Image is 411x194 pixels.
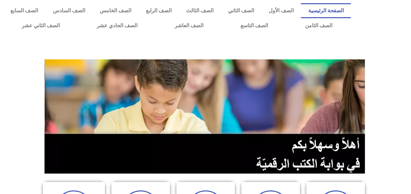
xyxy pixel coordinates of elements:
[221,3,261,18] a: الصف الثاني
[301,3,351,18] a: الصفحة الرئيسية
[45,3,92,18] a: الصف السادس
[3,3,45,18] a: الصف السابع
[287,18,351,33] a: الصف الثامن
[138,3,179,18] a: الصف الرابع
[78,18,156,33] a: الصف الحادي عشر
[222,18,287,33] a: الصف التاسع
[261,3,301,18] a: الصف الأول
[156,18,222,33] a: الصف العاشر
[179,3,221,18] a: الصف الثالث
[3,18,78,33] a: الصف الثاني عشر
[92,3,138,18] a: الصف الخامس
